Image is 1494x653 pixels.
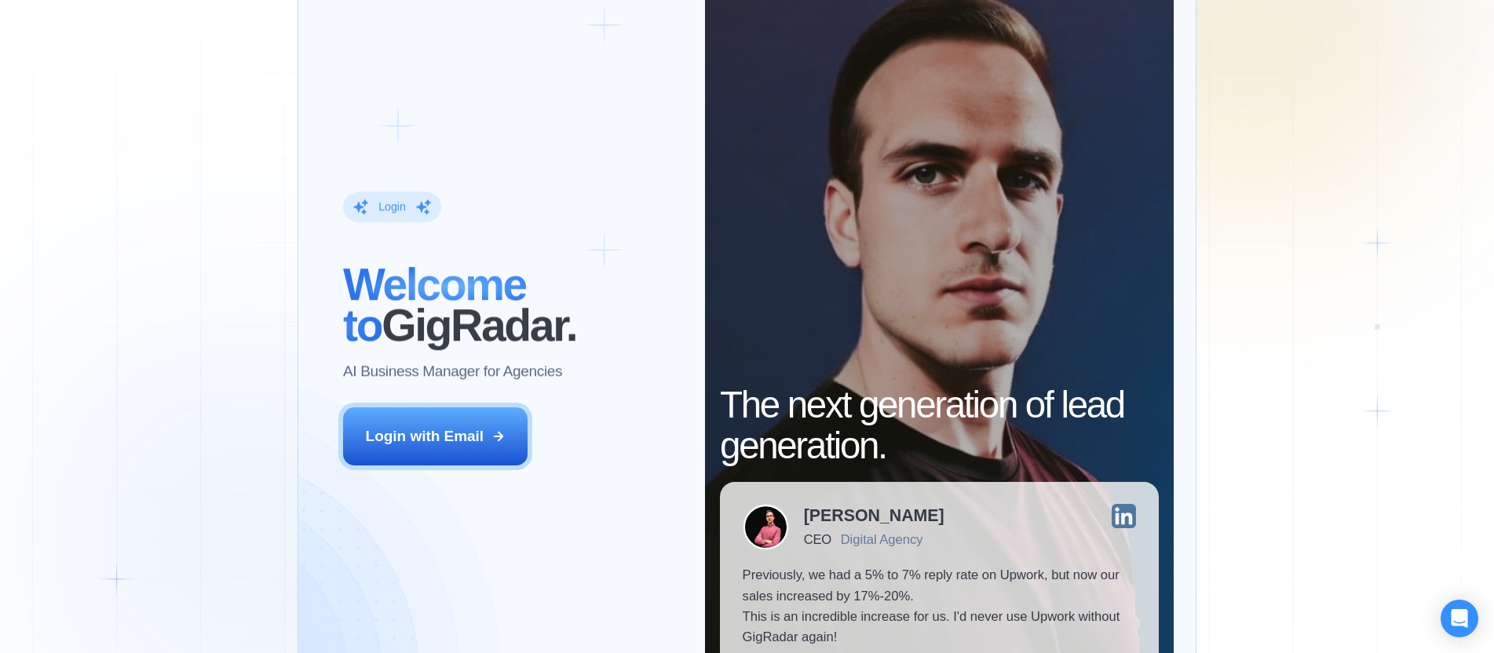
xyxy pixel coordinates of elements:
[378,200,406,215] div: Login
[720,385,1159,467] h2: The next generation of lead generation.
[804,532,831,547] div: CEO
[343,407,528,465] button: Login with Email
[366,426,484,447] div: Login with Email
[343,361,562,381] p: AI Business Manager for Agencies
[343,264,683,346] h2: ‍ GigRadar.
[343,259,526,350] span: Welcome to
[743,565,1137,648] p: Previously, we had a 5% to 7% reply rate on Upwork, but now our sales increased by 17%-20%. This ...
[841,532,923,547] div: Digital Agency
[1441,600,1478,637] div: Open Intercom Messenger
[804,508,944,524] div: [PERSON_NAME]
